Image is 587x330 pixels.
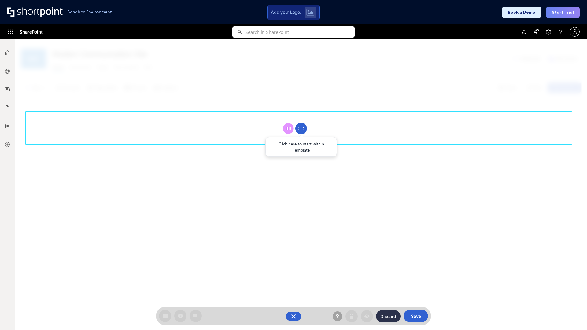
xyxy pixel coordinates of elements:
[404,310,428,322] button: Save
[502,7,541,18] button: Book a Demo
[67,10,112,14] h1: Sandbox Environment
[20,24,42,39] span: SharePoint
[477,259,587,330] iframe: Chat Widget
[245,26,355,38] input: Search in SharePoint
[546,7,580,18] button: Start Trial
[306,9,314,16] img: Upload logo
[376,310,401,322] button: Discard
[271,9,301,15] span: Add your Logo:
